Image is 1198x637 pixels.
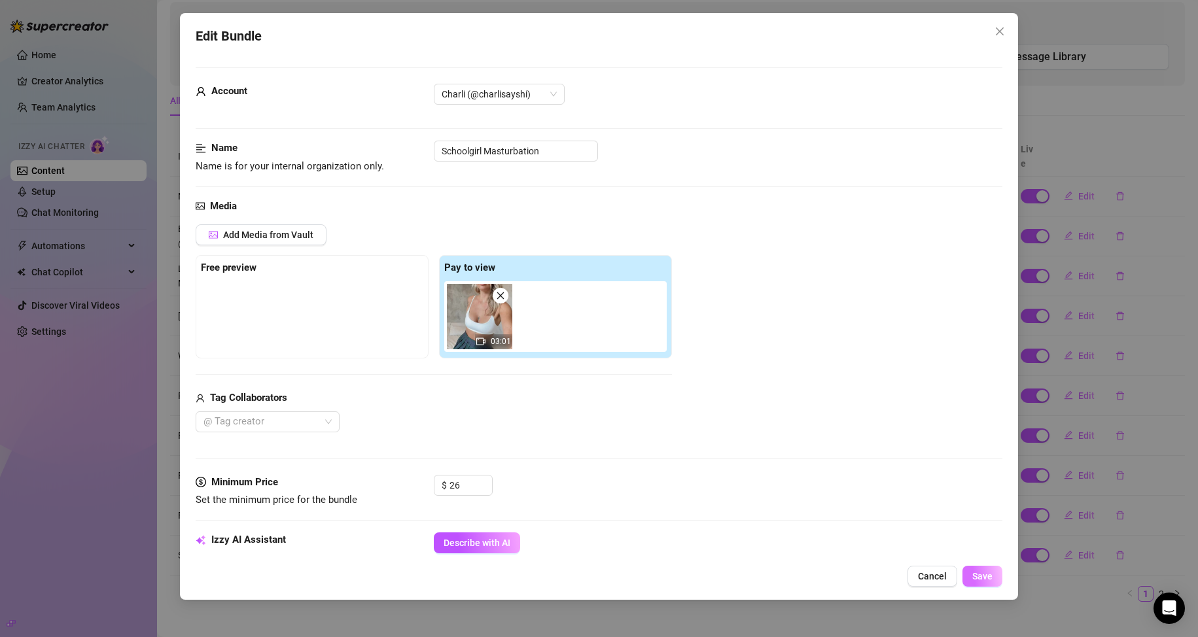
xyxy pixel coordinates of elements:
[476,337,485,346] span: video-camera
[196,199,205,215] span: picture
[211,85,247,97] strong: Account
[196,494,357,506] span: Set the minimum price for the bundle
[907,566,957,587] button: Cancel
[210,200,237,212] strong: Media
[211,534,286,545] strong: Izzy AI Assistant
[995,26,1005,37] span: close
[496,291,505,300] span: close
[196,26,262,46] span: Edit Bundle
[444,262,495,273] strong: Pay to view
[211,476,278,488] strong: Minimum Price
[210,392,287,404] strong: Tag Collaborators
[196,160,384,172] span: Name is for your internal organization only.
[196,84,206,99] span: user
[447,284,512,349] img: media
[201,262,256,273] strong: Free preview
[223,230,313,240] span: Add Media from Vault
[989,21,1010,42] button: Close
[1154,593,1185,624] div: Open Intercom Messenger
[196,224,326,245] button: Add Media from Vault
[434,141,598,162] input: Enter a name
[196,141,206,156] span: align-left
[211,142,238,154] strong: Name
[918,571,947,581] span: Cancel
[196,475,206,491] span: dollar
[491,337,511,346] span: 03:01
[209,230,218,239] span: picture
[444,538,510,548] span: Describe with AI
[989,26,1010,37] span: Close
[962,566,1002,587] button: Save
[442,84,557,104] span: Charli (@charlisayshi)
[447,284,512,349] div: 03:01
[434,532,520,553] button: Describe with AI
[972,571,993,581] span: Save
[196,390,205,406] span: user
